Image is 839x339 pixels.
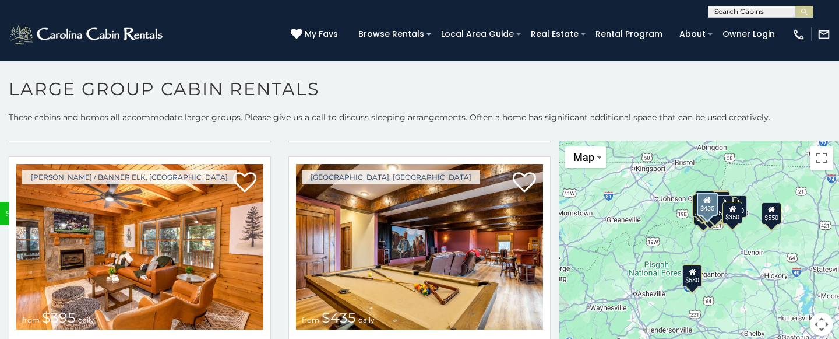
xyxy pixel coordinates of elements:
[305,28,338,40] span: My Favs
[296,164,543,330] a: Cardinal Perch from $435 daily
[700,201,720,223] div: $375
[710,191,730,213] div: $349
[16,164,263,330] a: Mountain Air Cabin from $395 daily
[695,190,715,212] div: $325
[358,316,375,324] span: daily
[302,316,319,324] span: from
[674,25,711,43] a: About
[693,202,713,225] div: $355
[78,316,94,324] span: daily
[302,170,480,184] a: [GEOGRAPHIC_DATA], [GEOGRAPHIC_DATA]
[722,201,742,223] div: $350
[296,164,543,330] img: Cardinal Perch
[792,28,805,41] img: phone-regular-white.png
[291,28,341,41] a: My Favs
[695,193,714,215] div: $395
[9,23,166,46] img: White-1-2.png
[717,25,781,43] a: Owner Login
[810,146,833,170] button: Toggle fullscreen view
[435,25,520,43] a: Local Area Guide
[22,170,237,184] a: [PERSON_NAME] / Banner Elk, [GEOGRAPHIC_DATA]
[22,316,40,324] span: from
[817,28,830,41] img: mail-regular-white.png
[762,202,781,224] div: $550
[513,171,536,195] a: Add to favorites
[573,151,594,163] span: Map
[565,146,606,168] button: Change map style
[352,25,430,43] a: Browse Rentals
[810,313,833,336] button: Map camera controls
[697,192,718,215] div: $435
[322,309,356,326] span: $435
[590,25,668,43] a: Rental Program
[525,25,584,43] a: Real Estate
[16,164,263,330] img: Mountain Air Cabin
[692,194,712,216] div: $650
[713,195,733,218] div: $395
[705,197,725,219] div: $325
[727,195,747,218] div: $930
[710,190,729,212] div: $565
[42,309,76,326] span: $395
[682,264,702,286] div: $580
[233,171,256,195] a: Add to favorites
